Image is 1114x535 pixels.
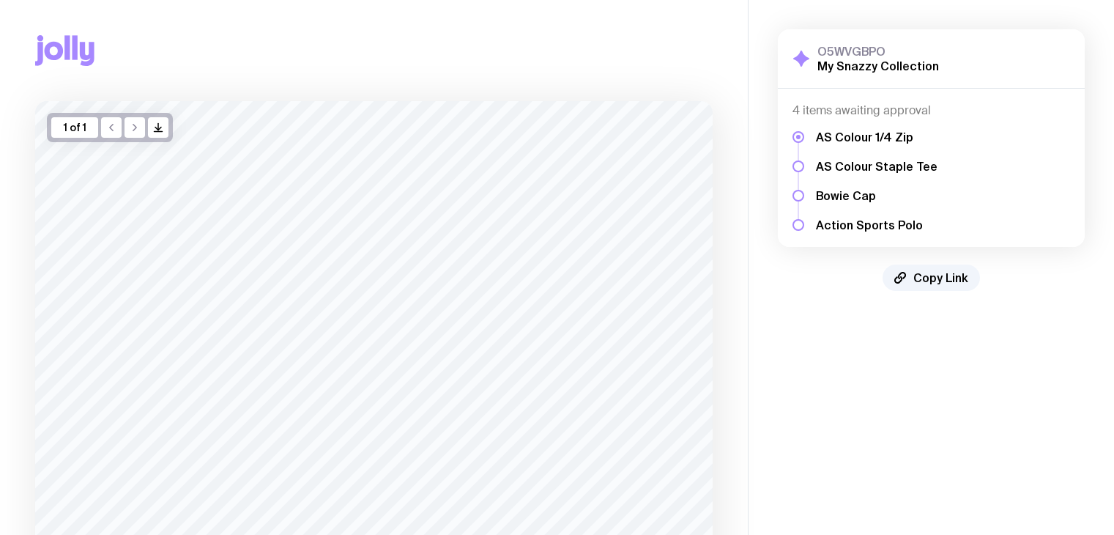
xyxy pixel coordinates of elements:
[816,188,937,203] h5: Bowie Cap
[148,117,168,138] button: />/>
[816,218,937,232] h5: Action Sports Polo
[792,103,1070,118] h4: 4 items awaiting approval
[51,117,98,138] div: 1 of 1
[817,44,939,59] h3: O5WVGBPO
[816,159,937,174] h5: AS Colour Staple Tee
[817,59,939,73] h2: My Snazzy Collection
[816,130,937,144] h5: AS Colour 1/4 Zip
[155,124,163,132] g: /> />
[913,270,968,285] span: Copy Link
[883,265,980,291] button: Copy Link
